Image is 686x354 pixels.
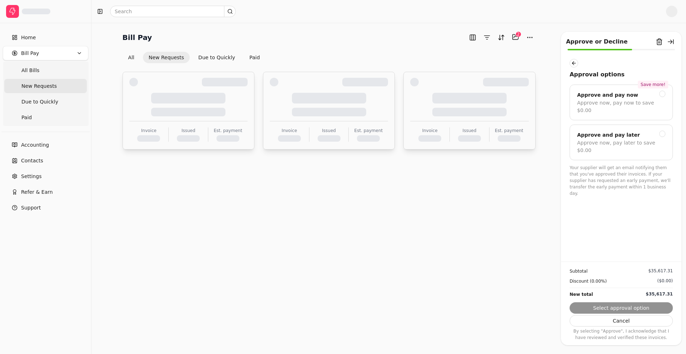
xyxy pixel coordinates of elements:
[570,268,587,275] div: Subtotal
[244,52,265,63] button: Paid
[422,127,438,134] div: Invoice
[570,278,607,285] div: Discount (0.00%)
[570,315,673,327] button: Cancel
[577,99,665,114] div: Approve now, pay now to save $0.00
[3,201,88,215] button: Support
[21,141,49,149] span: Accounting
[21,157,43,165] span: Contacts
[21,114,32,121] span: Paid
[21,204,41,212] span: Support
[646,291,673,297] div: $35,617.31
[123,32,152,43] h2: Bill Pay
[110,6,236,17] input: Search
[3,30,88,45] a: Home
[141,127,156,134] div: Invoice
[21,50,39,57] span: Bill Pay
[577,139,665,154] div: Approve now, pay later to save $0.00
[657,278,673,284] div: ($0.00)
[638,81,668,88] div: Save more!
[21,173,41,180] span: Settings
[566,37,627,46] div: Approve or Decline
[143,52,190,63] button: New Requests
[193,52,241,63] button: Due to Quickly
[21,188,53,196] span: Refer & Earn
[21,82,57,90] span: New Requests
[21,67,39,74] span: All Bills
[510,31,521,43] button: Batch (2)
[214,127,242,134] div: Est. payment
[21,34,36,41] span: Home
[3,185,88,199] button: Refer & Earn
[495,127,523,134] div: Est. payment
[21,98,58,106] span: Due to Quickly
[354,127,383,134] div: Est. payment
[496,32,507,43] button: Sort
[570,70,673,79] div: Approval options
[4,63,87,77] a: All Bills
[570,328,673,341] p: By selecting "Approve", I acknowledge that I have reviewed and verified these invoices.
[463,127,477,134] div: Issued
[3,169,88,183] a: Settings
[282,127,297,134] div: Invoice
[3,153,88,168] a: Contacts
[322,127,336,134] div: Issued
[577,91,638,99] div: Approve and pay now
[3,46,88,60] button: Bill Pay
[4,95,87,109] a: Due to Quickly
[570,291,593,298] div: New total
[182,127,195,134] div: Issued
[123,52,266,63] div: Invoice filter options
[3,138,88,152] a: Accounting
[4,79,87,93] a: New Requests
[4,110,87,125] a: Paid
[123,52,140,63] button: All
[524,32,536,43] button: More
[516,31,521,37] div: 2
[577,131,640,139] div: Approve and pay later
[648,268,673,274] div: $35,617.31
[570,165,673,197] p: Your supplier will get an email notifying them that you've approved their invoices. If your suppl...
